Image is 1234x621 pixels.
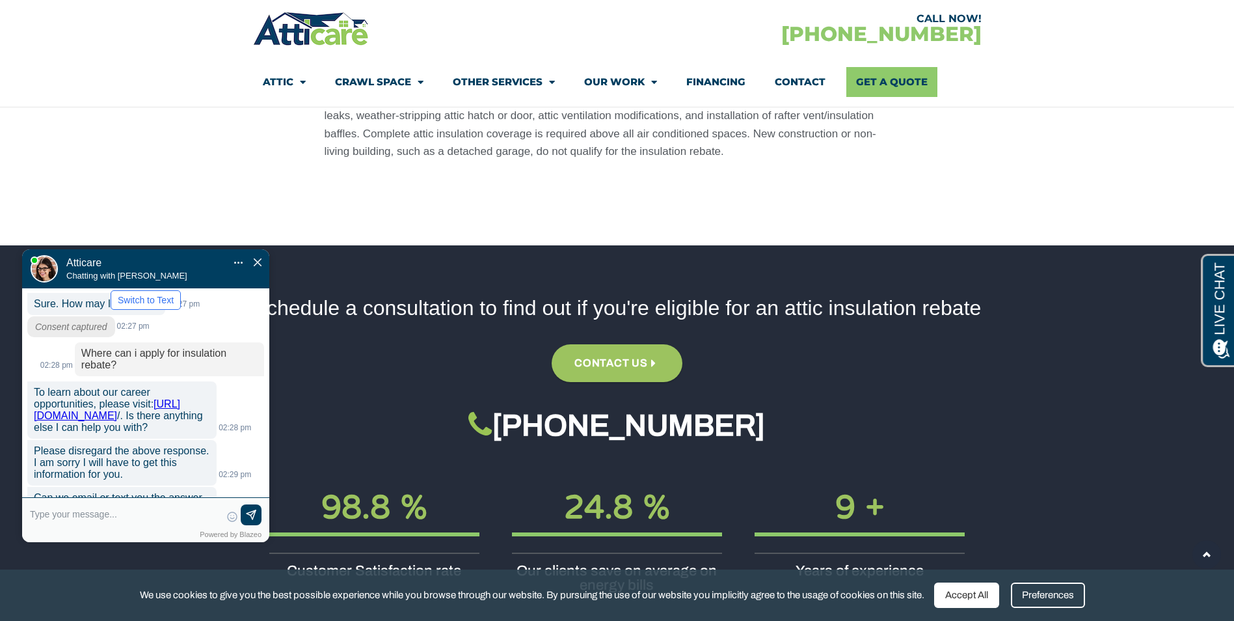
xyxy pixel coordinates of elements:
[574,353,648,374] span: Contact us
[1011,583,1085,608] div: Preferences
[14,197,289,549] iframe: Chat Window
[65,197,208,236] div: Atticare
[213,314,223,325] span: Select Emoticon
[512,564,722,592] h4: Our clients save on average on energy bills
[755,564,965,578] h4: Years of experience
[686,67,745,97] a: Financing
[140,587,924,603] span: We use cookies to give you the best possible experience while you browse through our website. By ...
[584,67,657,97] a: Our Work
[617,14,982,24] div: CALL NOW!
[185,333,255,341] div: Powered by Blazeo
[835,488,855,527] span: 9
[32,10,105,27] span: Opens a chat window
[866,488,884,527] span: +
[552,344,682,382] a: Contact us
[16,307,206,338] textarea: Type your response and press Return or Send
[934,583,999,608] div: Accept All
[846,67,937,97] a: Get A Quote
[8,300,255,345] div: Type your response and press Return or Send
[230,312,243,325] img: Send
[643,488,670,527] span: %
[401,488,427,527] span: %
[263,67,306,97] a: Attic
[775,67,825,97] a: Contact
[325,72,878,160] p: Installation costs are defined as the cost of the insulation materials plus the labor associated ...
[564,488,633,527] span: 24.8
[204,273,237,282] span: 02:29 pm
[263,67,972,97] nav: Menu
[335,67,423,97] a: Crawl Space
[468,409,766,442] a: [PHONE_NUMBER]
[253,297,982,318] div: Schedule a consultation to find out if you're eligible for an attic insulation rebate
[13,290,202,335] p: Can we email or text you the answer to your question? I can also have our office connect you by p...
[204,226,237,235] span: 02:28 pm
[269,564,479,578] h4: Customer Satisfaction rate
[20,201,166,224] a: [URL][DOMAIN_NAME]
[321,488,390,527] span: 98.8
[13,243,202,288] p: Please disregard the above response. I am sorry I will have to get this information for you.
[453,67,555,97] a: Other Services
